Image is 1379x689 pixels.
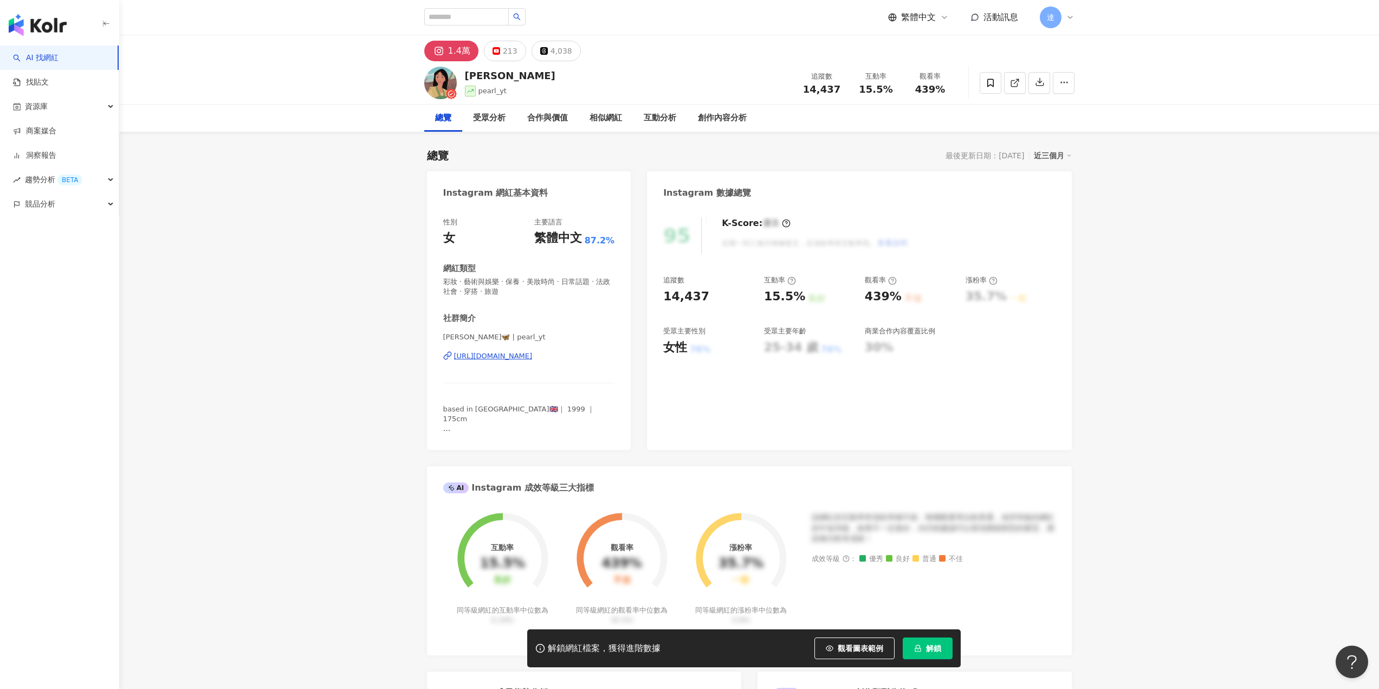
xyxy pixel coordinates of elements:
[914,645,922,652] span: lock
[574,606,669,625] div: 同等級網紅的觀看率中位數為
[455,606,550,625] div: 同等級網紅的互動率中位數為
[814,638,895,659] button: 觀看圖表範例
[443,263,476,274] div: 網紅類型
[532,41,581,61] button: 4,038
[722,217,791,229] div: K-Score :
[491,543,514,552] div: 互動率
[527,112,568,125] div: 合作與價值
[910,71,951,82] div: 觀看率
[551,43,572,59] div: 4,038
[865,326,935,336] div: 商業合作內容覆蓋比例
[454,351,533,361] div: [URL][DOMAIN_NAME]
[694,606,788,625] div: 同等級網紅的漲粉率中位數為
[946,151,1024,160] div: 最後更新日期：[DATE]
[484,41,526,61] button: 213
[585,235,615,247] span: 87.2%
[613,575,631,585] div: 不佳
[443,332,615,342] span: [PERSON_NAME]🦋 | pearl_yt
[443,187,548,199] div: Instagram 網紅基本資料
[601,556,642,571] div: 439%
[448,43,470,59] div: 1.4萬
[983,12,1018,22] span: 活動訊息
[663,339,687,356] div: 女性
[443,405,594,443] span: based in [GEOGRAPHIC_DATA]🇬🇧｜ 1999 ｜ 175cm | 📩 | [EMAIL_ADDRESS][DOMAIN_NAME]
[801,71,843,82] div: 追蹤數
[865,275,897,285] div: 觀看率
[663,326,705,336] div: 受眾主要性別
[443,230,455,247] div: 女
[443,482,594,494] div: Instagram 成效等級三大指標
[443,217,457,227] div: 性別
[435,112,451,125] div: 總覽
[13,126,56,137] a: 商案媒合
[548,643,661,654] div: 解鎖網紅檔案，獲得進階數據
[480,556,525,571] div: 15.5%
[729,543,752,552] div: 漲粉率
[611,543,633,552] div: 觀看率
[513,13,521,21] span: search
[13,77,49,88] a: 找貼文
[803,83,840,95] span: 14,437
[57,175,82,185] div: BETA
[611,616,633,624] span: 35.5%
[912,555,936,563] span: 普通
[503,43,517,59] div: 213
[718,556,763,571] div: 35.7%
[903,638,953,659] button: 解鎖
[663,187,751,199] div: Instagram 數據總覽
[9,14,67,36] img: logo
[812,555,1056,563] div: 成效等級 ：
[915,84,946,95] span: 439%
[478,87,507,95] span: pearl_yt
[25,168,82,192] span: 趨勢分析
[764,326,806,336] div: 受眾主要年齡
[13,150,56,161] a: 洞察報告
[443,482,469,493] div: AI
[590,112,622,125] div: 相似網紅
[443,277,615,297] span: 彩妝 · 藝術與娛樂 · 保養 · 美妝時尚 · 日常話題 · 法政社會 · 穿搭 · 旅遊
[465,69,555,82] div: [PERSON_NAME]
[812,512,1056,544] div: 該網紅的互動率和漲粉率都不錯，唯獨觀看率比較普通，為同等級的網紅的中低等級，效果不一定會好，但仍然建議可以發包開箱類型的案型，應該會比較有成效！
[443,351,615,361] a: [URL][DOMAIN_NAME]
[13,176,21,184] span: rise
[1034,149,1072,163] div: 近三個月
[901,11,936,23] span: 繁體中文
[886,555,910,563] span: 良好
[698,112,747,125] div: 創作內容分析
[663,288,709,305] div: 14,437
[25,94,48,119] span: 資源庫
[25,192,55,216] span: 競品分析
[443,313,476,324] div: 社群簡介
[764,288,805,305] div: 15.5%
[663,275,684,285] div: 追蹤數
[732,575,749,585] div: 一般
[473,112,506,125] div: 受眾分析
[494,575,511,585] div: 良好
[13,53,59,63] a: searchAI 找網紅
[856,71,897,82] div: 互動率
[865,288,902,305] div: 439%
[732,616,750,624] span: 0.8%
[838,644,883,653] span: 觀看圖表範例
[859,84,892,95] span: 15.5%
[424,41,478,61] button: 1.4萬
[644,112,676,125] div: 互動分析
[926,644,941,653] span: 解鎖
[859,555,883,563] span: 優秀
[534,217,562,227] div: 主要語言
[966,275,998,285] div: 漲粉率
[534,230,582,247] div: 繁體中文
[764,275,796,285] div: 互動率
[427,148,449,163] div: 總覽
[939,555,963,563] span: 不佳
[491,616,514,624] span: 0.19%
[1047,11,1054,23] span: 達
[424,67,457,99] img: KOL Avatar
